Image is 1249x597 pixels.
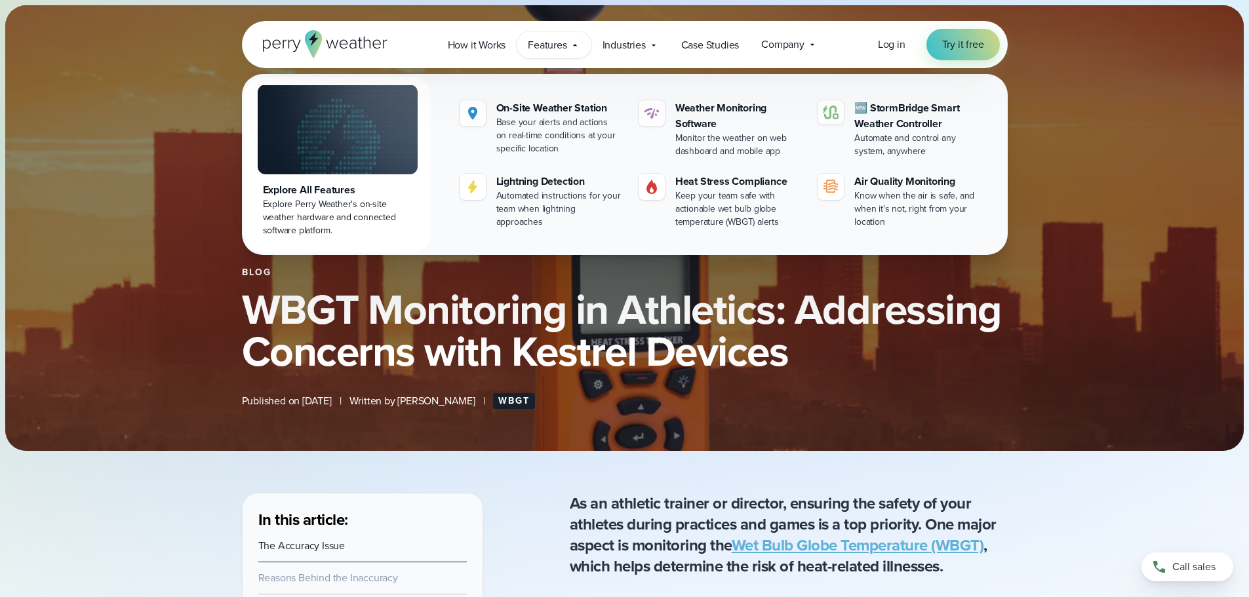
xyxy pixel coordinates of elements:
div: Know when the air is safe, and when it's not, right from your location [854,189,981,229]
span: Industries [603,37,646,53]
span: How it Works [448,37,506,53]
div: Base your alerts and actions on real-time conditions at your specific location [496,116,623,155]
a: Try it free [926,29,1000,60]
a: How it Works [437,31,517,58]
a: Lightning Detection Automated instructions for your team when lightning approaches [454,168,628,234]
span: | [483,393,485,409]
div: 🆕 StormBridge Smart Weather Controller [854,100,981,132]
div: Heat Stress Compliance [675,174,802,189]
a: Case Studies [670,31,751,58]
div: Air Quality Monitoring [854,174,981,189]
div: Blog [242,267,1008,278]
div: Automated instructions for your team when lightning approaches [496,189,623,229]
img: aqi-icon.svg [823,179,839,195]
span: | [340,393,342,409]
span: Case Studies [681,37,740,53]
img: Gas.svg [644,179,660,195]
div: On-Site Weather Station [496,100,623,116]
a: Log in [878,37,905,52]
a: On-Site Weather Station Base your alerts and actions on real-time conditions at your specific loc... [454,95,628,161]
div: Explore All Features [263,182,412,198]
span: Company [761,37,804,52]
a: Weather Monitoring Software Monitor the weather on web dashboard and mobile app [633,95,807,163]
img: Location.svg [465,106,481,121]
a: Call sales [1141,552,1233,581]
a: WBGT [493,393,535,409]
span: Call sales [1172,559,1216,575]
span: Written by [PERSON_NAME] [349,393,475,409]
img: lightning-icon.svg [465,179,481,195]
a: Air Quality Monitoring Know when the air is safe, and when it's not, right from your location [812,168,986,234]
h3: In this article: [258,509,467,530]
img: stormbridge-icon-V6.svg [823,106,839,119]
div: Automate and control any system, anywhere [854,132,981,158]
h1: WBGT Monitoring in Athletics: Addressing Concerns with Kestrel Devices [242,288,1008,372]
a: Heat Stress Compliance Keep your team safe with actionable wet bulb globe temperature (WBGT) alerts [633,168,807,234]
p: As an athletic trainer or director, ensuring the safety of your athletes during practices and gam... [570,493,1008,577]
a: 🆕 StormBridge Smart Weather Controller Automate and control any system, anywhere [812,95,986,163]
div: Monitor the weather on web dashboard and mobile app [675,132,802,158]
a: Wet Bulb Globe Temperature (WBGT) [732,533,984,557]
a: Reasons Behind the Inaccuracy [258,570,398,585]
span: Try it free [942,37,984,52]
div: Lightning Detection [496,174,623,189]
div: Weather Monitoring Software [675,100,802,132]
a: The Accuracy Issue [258,538,345,553]
a: Explore All Features Explore Perry Weather's on-site weather hardware and connected software plat... [245,77,431,252]
img: software-icon.svg [644,106,660,121]
span: Published on [DATE] [242,393,332,409]
span: Features [528,37,566,53]
div: Explore Perry Weather's on-site weather hardware and connected software platform. [263,198,412,237]
div: Keep your team safe with actionable wet bulb globe temperature (WBGT) alerts [675,189,802,229]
